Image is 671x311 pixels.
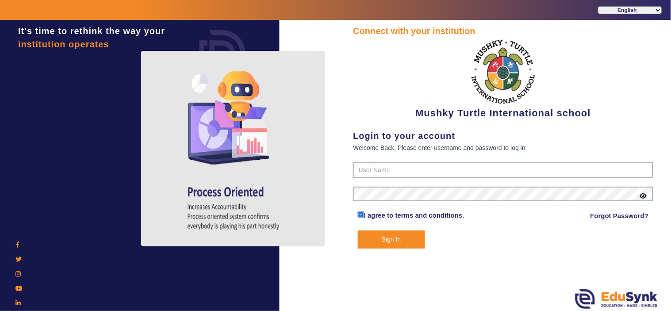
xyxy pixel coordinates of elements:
div: Connect with your institution [353,24,653,38]
img: edusynk.png [575,289,658,309]
span: institution operates [18,39,109,49]
img: login4.png [141,51,327,246]
div: Mushky Turtle International school [353,38,653,120]
div: Welcome Back, Please enter username and password to log in [353,142,653,153]
a: Forgot Password? [590,211,649,221]
button: Sign In [358,230,425,249]
img: login.png [189,20,256,86]
input: User Name [353,162,653,178]
a: I agree to terms and conditions. [364,211,464,219]
span: It's time to rethink the way your [18,26,165,36]
div: Login to your account [353,129,653,142]
img: f2cfa3ea-8c3d-4776-b57d-4b8cb03411bc [470,38,537,106]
